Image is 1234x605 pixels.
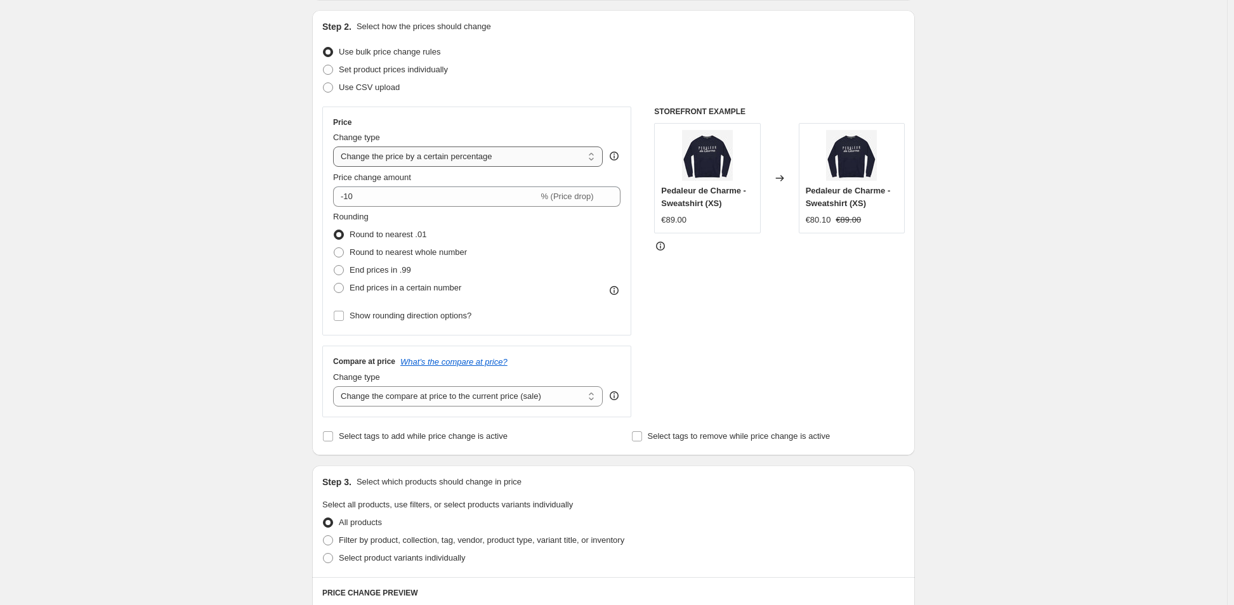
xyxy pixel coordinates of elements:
[339,431,508,441] span: Select tags to add while price change is active
[608,389,620,402] div: help
[350,230,426,239] span: Round to nearest .01
[333,117,351,127] h3: Price
[661,186,746,208] span: Pedaleur de Charme - Sweatshirt (XS)
[322,500,573,509] span: Select all products, use filters, or select products variants individually
[339,47,440,56] span: Use bulk price change rules
[648,431,830,441] span: Select tags to remove while price change is active
[339,82,400,92] span: Use CSV upload
[350,265,411,275] span: End prices in .99
[350,283,461,292] span: End prices in a certain number
[339,535,624,545] span: Filter by product, collection, tag, vendor, product type, variant title, or inventory
[333,356,395,367] h3: Compare at price
[333,372,380,382] span: Change type
[333,133,380,142] span: Change type
[339,65,448,74] span: Set product prices individually
[806,214,831,226] div: €80.10
[322,588,905,598] h6: PRICE CHANGE PREVIEW
[682,130,733,181] img: La_Machine_Pedaleur_de_Charme_Navy_Sweatshirt_Flat_80x.jpg
[333,186,538,207] input: -15
[357,476,522,488] p: Select which products should change in price
[541,192,593,201] span: % (Price drop)
[654,107,905,117] h6: STOREFRONT EXAMPLE
[806,186,891,208] span: Pedaleur de Charme - Sweatshirt (XS)
[350,311,471,320] span: Show rounding direction options?
[400,357,508,367] button: What's the compare at price?
[333,212,369,221] span: Rounding
[322,20,351,33] h2: Step 2.
[357,20,491,33] p: Select how the prices should change
[322,476,351,488] h2: Step 3.
[333,172,411,182] span: Price change amount
[836,214,861,226] strike: €89.00
[350,247,467,257] span: Round to nearest whole number
[339,553,465,563] span: Select product variants individually
[661,214,686,226] div: €89.00
[608,150,620,162] div: help
[339,517,382,527] span: All products
[826,130,877,181] img: La_Machine_Pedaleur_de_Charme_Navy_Sweatshirt_Flat_80x.jpg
